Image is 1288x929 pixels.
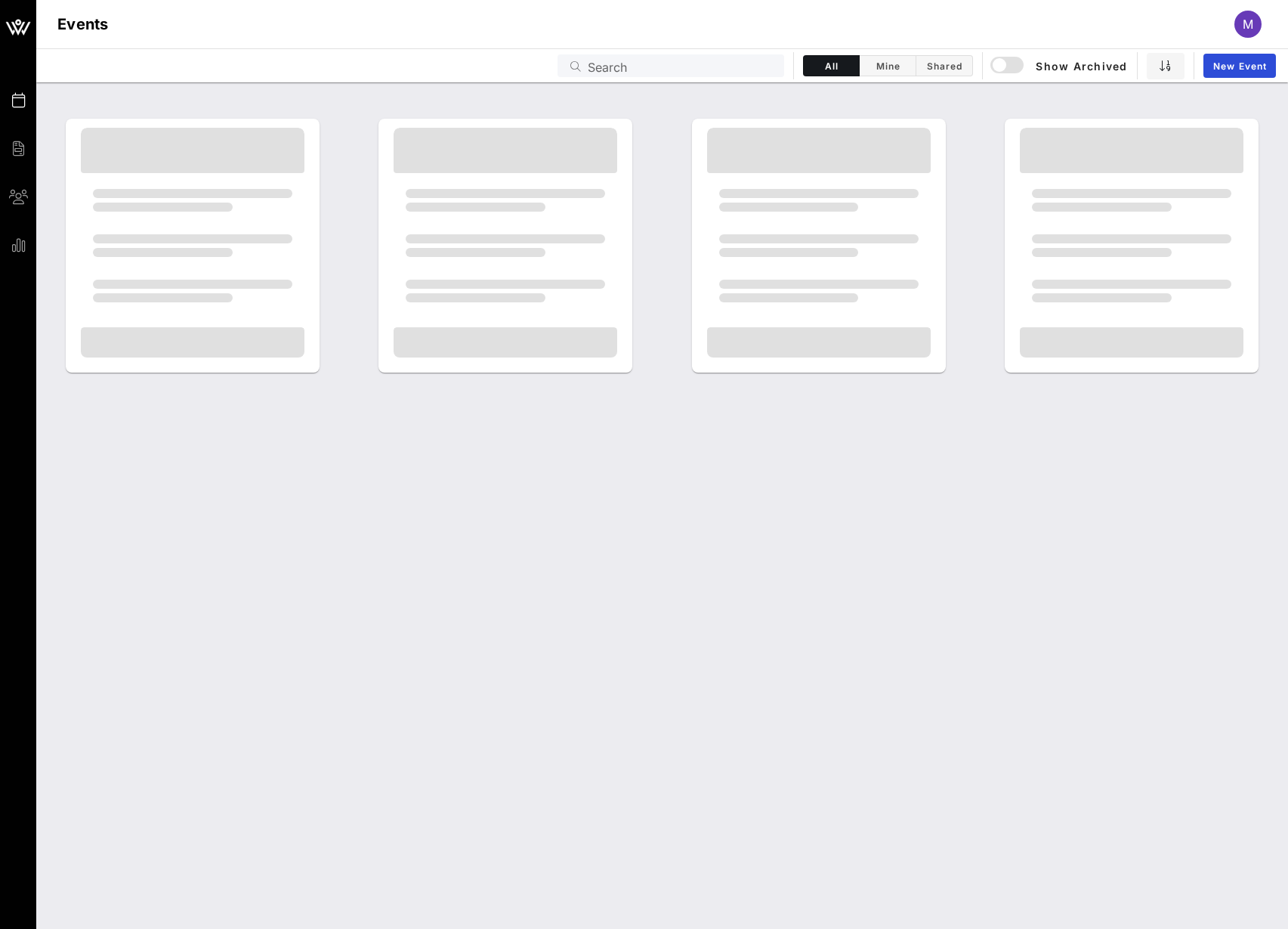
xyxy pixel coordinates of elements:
a: New Event [1203,54,1276,78]
div: M [1234,11,1262,38]
span: Mine [869,60,907,72]
span: Shared [925,60,963,72]
span: M [1243,17,1253,32]
h1: Events [57,12,109,36]
span: Show Archived [993,57,1127,75]
button: Shared [916,55,973,76]
span: New Event [1212,60,1267,72]
span: All [813,60,850,72]
button: Mine [860,55,916,76]
button: Show Archived [992,52,1128,79]
button: All [803,55,860,76]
